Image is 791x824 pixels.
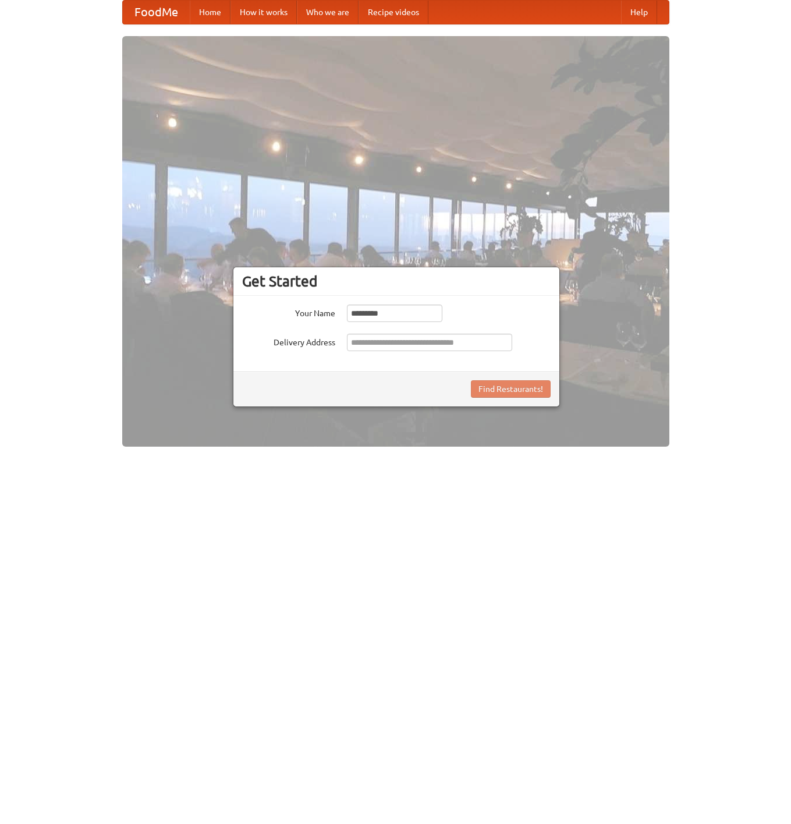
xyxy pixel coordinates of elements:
[242,273,551,290] h3: Get Started
[242,305,335,319] label: Your Name
[242,334,335,348] label: Delivery Address
[621,1,657,24] a: Help
[123,1,190,24] a: FoodMe
[230,1,297,24] a: How it works
[297,1,359,24] a: Who we are
[190,1,230,24] a: Home
[471,380,551,398] button: Find Restaurants!
[359,1,428,24] a: Recipe videos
